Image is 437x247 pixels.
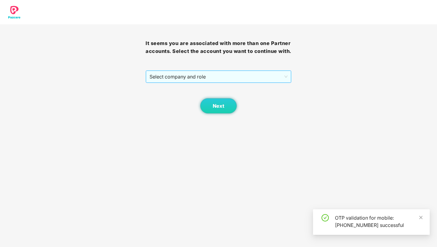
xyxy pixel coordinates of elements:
span: close [419,215,423,220]
div: OTP validation for mobile: [PHONE_NUMBER] successful [335,214,422,229]
span: check-circle [322,214,329,221]
button: Next [200,98,237,113]
span: Select company and role [150,71,287,82]
span: Next [213,103,224,109]
h3: It seems you are associated with more than one Partner accounts. Select the account you want to c... [146,40,291,55]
